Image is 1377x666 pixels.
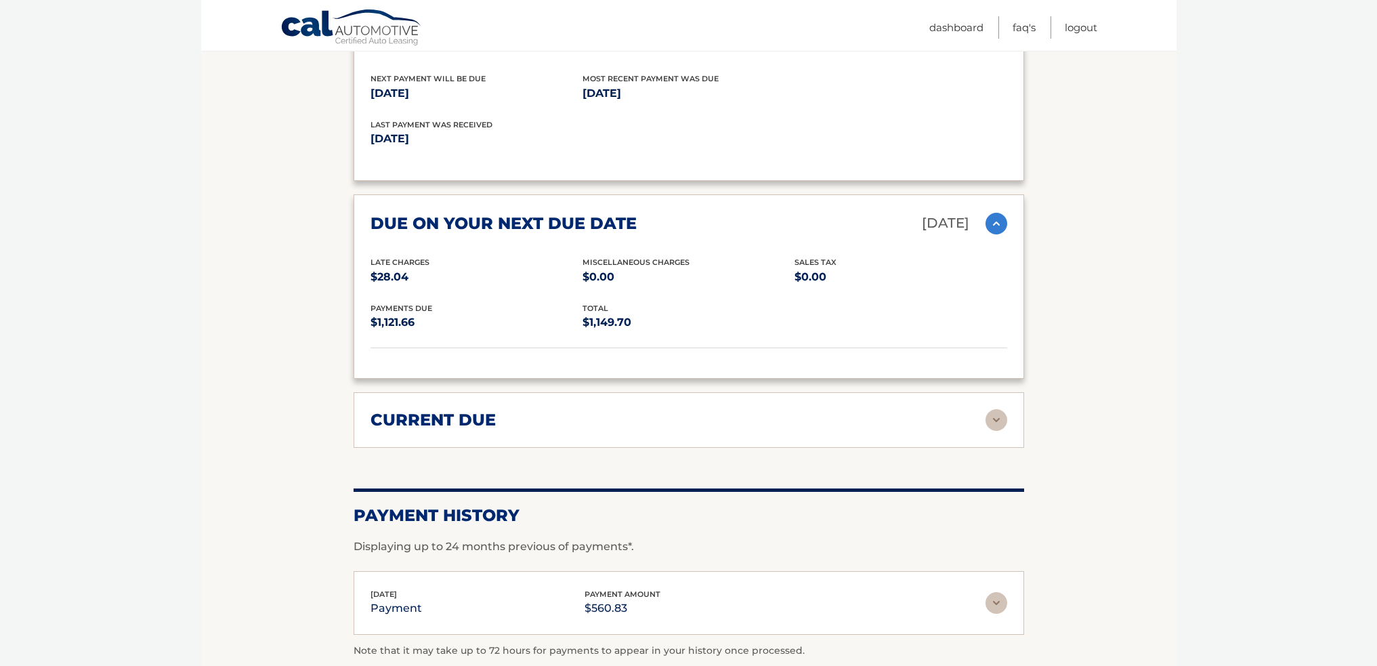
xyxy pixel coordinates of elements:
[370,84,582,103] p: [DATE]
[370,257,429,267] span: Late Charges
[370,213,637,234] h2: due on your next due date
[370,129,689,148] p: [DATE]
[929,16,983,39] a: Dashboard
[370,304,432,313] span: Payments Due
[582,74,719,83] span: Most Recent Payment Was Due
[795,268,1007,287] p: $0.00
[280,9,423,48] a: Cal Automotive
[370,410,496,430] h2: current due
[582,268,795,287] p: $0.00
[585,589,660,599] span: payment amount
[986,213,1007,234] img: accordion-active.svg
[582,84,795,103] p: [DATE]
[370,268,582,287] p: $28.04
[370,120,492,129] span: Last Payment was received
[354,505,1024,526] h2: Payment History
[370,74,486,83] span: Next Payment will be due
[354,643,1024,659] p: Note that it may take up to 72 hours for payments to appear in your history once processed.
[795,257,836,267] span: Sales Tax
[354,539,1024,555] p: Displaying up to 24 months previous of payments*.
[582,257,690,267] span: Miscellaneous Charges
[370,313,582,332] p: $1,121.66
[922,211,969,235] p: [DATE]
[1065,16,1097,39] a: Logout
[370,589,397,599] span: [DATE]
[986,592,1007,614] img: accordion-rest.svg
[582,304,608,313] span: total
[986,409,1007,431] img: accordion-rest.svg
[585,599,660,618] p: $560.83
[1013,16,1036,39] a: FAQ's
[370,599,422,618] p: payment
[582,313,795,332] p: $1,149.70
